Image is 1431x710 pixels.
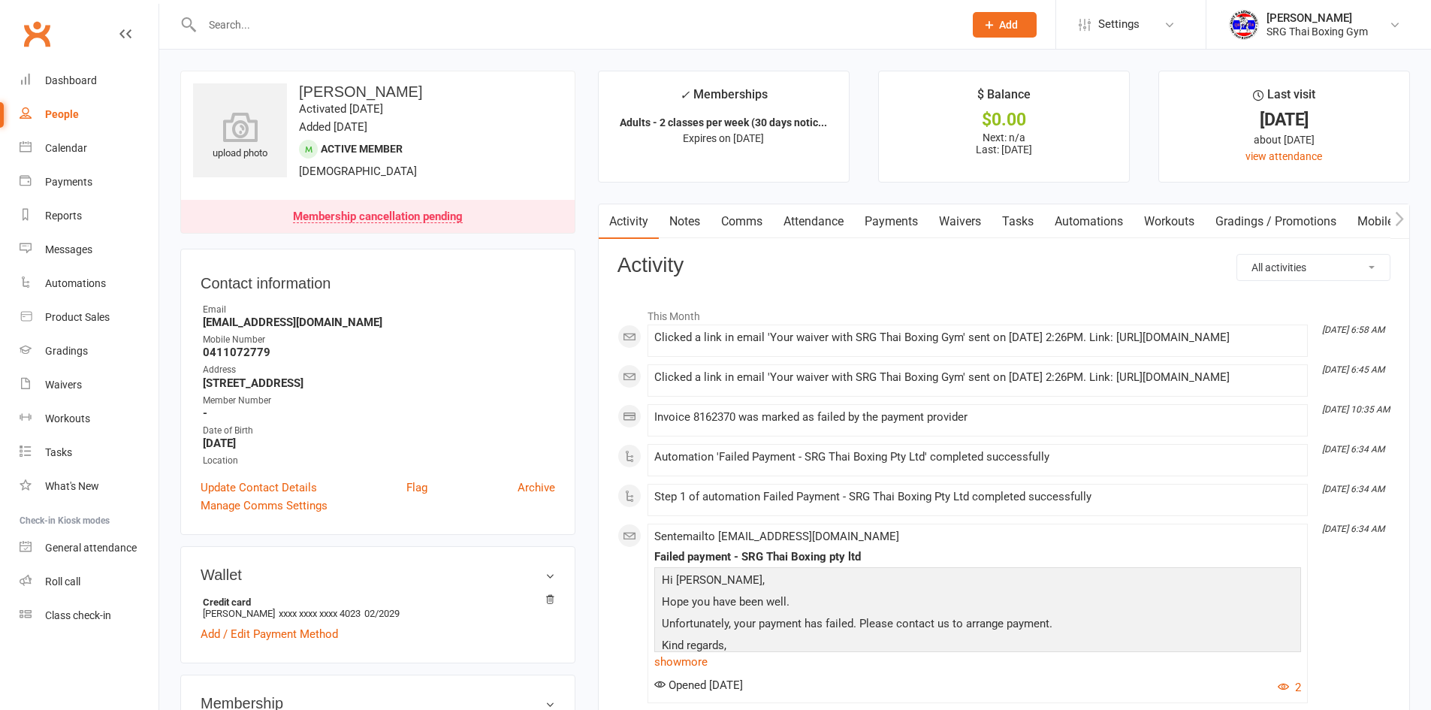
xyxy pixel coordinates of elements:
strong: [STREET_ADDRESS] [203,376,555,390]
span: Settings [1098,8,1140,41]
a: Clubworx [18,15,56,53]
a: Update Contact Details [201,479,317,497]
i: [DATE] 6:34 AM [1322,524,1384,534]
p: Unfortunately, your payment has failed. Please contact us to arrange payment. [658,615,1297,636]
strong: [DATE] [203,437,555,450]
li: [PERSON_NAME] [201,594,555,621]
div: Clicked a link in email 'Your waiver with SRG Thai Boxing Gym' sent on [DATE] 2:26PM. Link: [URL]... [654,371,1301,384]
a: Workouts [20,402,158,436]
button: Add [973,12,1037,38]
h3: Wallet [201,566,555,583]
span: Sent email to [EMAIL_ADDRESS][DOMAIN_NAME] [654,530,899,543]
div: Last visit [1253,85,1315,112]
div: Payments [45,176,92,188]
a: Dashboard [20,64,158,98]
a: Payments [20,165,158,199]
div: Step 1 of automation Failed Payment - SRG Thai Boxing Pty Ltd completed successfully [654,491,1301,503]
strong: [EMAIL_ADDRESS][DOMAIN_NAME] [203,316,555,329]
a: Flag [406,479,427,497]
span: Opened [DATE] [654,678,743,692]
div: Dashboard [45,74,97,86]
time: Added [DATE] [299,120,367,134]
a: Gradings / Promotions [1205,204,1347,239]
div: Address [203,363,555,377]
div: Class check-in [45,609,111,621]
a: Automations [1044,204,1134,239]
div: Memberships [680,85,768,113]
img: thumb_image1718682644.png [1229,10,1259,40]
a: Workouts [1134,204,1205,239]
li: This Month [617,301,1390,325]
div: Mobile Number [203,333,555,347]
a: Calendar [20,131,158,165]
strong: - [203,406,555,420]
a: Mobile App [1347,204,1428,239]
a: Messages [20,233,158,267]
div: Automation 'Failed Payment - SRG Thai Boxing Pty Ltd' completed successfully [654,451,1301,464]
a: Waivers [928,204,992,239]
a: Activity [599,204,659,239]
strong: Adults - 2 classes per week (30 days notic... [620,116,827,128]
a: Class kiosk mode [20,599,158,633]
time: Activated [DATE] [299,102,383,116]
p: Next: n/a Last: [DATE] [892,131,1116,156]
strong: 0411072779 [203,346,555,359]
a: Comms [711,204,773,239]
div: General attendance [45,542,137,554]
input: Search... [198,14,953,35]
a: view attendance [1245,150,1322,162]
div: $ Balance [977,85,1031,112]
button: 2 [1278,678,1301,696]
div: Messages [45,243,92,255]
a: Reports [20,199,158,233]
a: Roll call [20,565,158,599]
i: [DATE] 6:45 AM [1322,364,1384,375]
div: Workouts [45,412,90,424]
a: Archive [518,479,555,497]
a: Add / Edit Payment Method [201,625,338,643]
div: Membership cancellation pending [293,211,463,223]
div: upload photo [193,112,287,162]
span: xxxx xxxx xxxx 4023 [279,608,361,619]
div: Date of Birth [203,424,555,438]
a: Tasks [992,204,1044,239]
div: Location [203,454,555,468]
div: Clicked a link in email 'Your waiver with SRG Thai Boxing Gym' sent on [DATE] 2:26PM. Link: [URL]... [654,331,1301,344]
div: Member Number [203,394,555,408]
div: $0.00 [892,112,1116,128]
div: People [45,108,79,120]
span: Add [999,19,1018,31]
span: 02/2029 [364,608,400,619]
a: Waivers [20,368,158,402]
p: Hope you have been well. [658,593,1297,615]
a: Manage Comms Settings [201,497,328,515]
i: [DATE] 6:58 AM [1322,325,1384,335]
a: Tasks [20,436,158,470]
div: SRG Thai Boxing Gym [1266,25,1368,38]
a: People [20,98,158,131]
div: Reports [45,210,82,222]
a: What's New [20,470,158,503]
i: ✓ [680,88,690,102]
h3: Activity [617,254,1390,277]
a: show more [654,651,1301,672]
div: Automations [45,277,106,289]
div: Email [203,303,555,317]
div: Tasks [45,446,72,458]
div: What's New [45,480,99,492]
strong: Credit card [203,597,548,608]
p: Kind regards, [658,636,1297,658]
div: Failed payment - SRG Thai Boxing pty ltd [654,551,1301,563]
span: Active member [321,143,403,155]
span: Expires on [DATE] [683,132,764,144]
div: about [DATE] [1173,131,1396,148]
h3: [PERSON_NAME] [193,83,563,100]
div: Product Sales [45,311,110,323]
div: Gradings [45,345,88,357]
a: Payments [854,204,928,239]
i: [DATE] 10:35 AM [1322,404,1390,415]
span: [DEMOGRAPHIC_DATA] [299,165,417,178]
a: Notes [659,204,711,239]
a: Attendance [773,204,854,239]
h3: Contact information [201,269,555,292]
